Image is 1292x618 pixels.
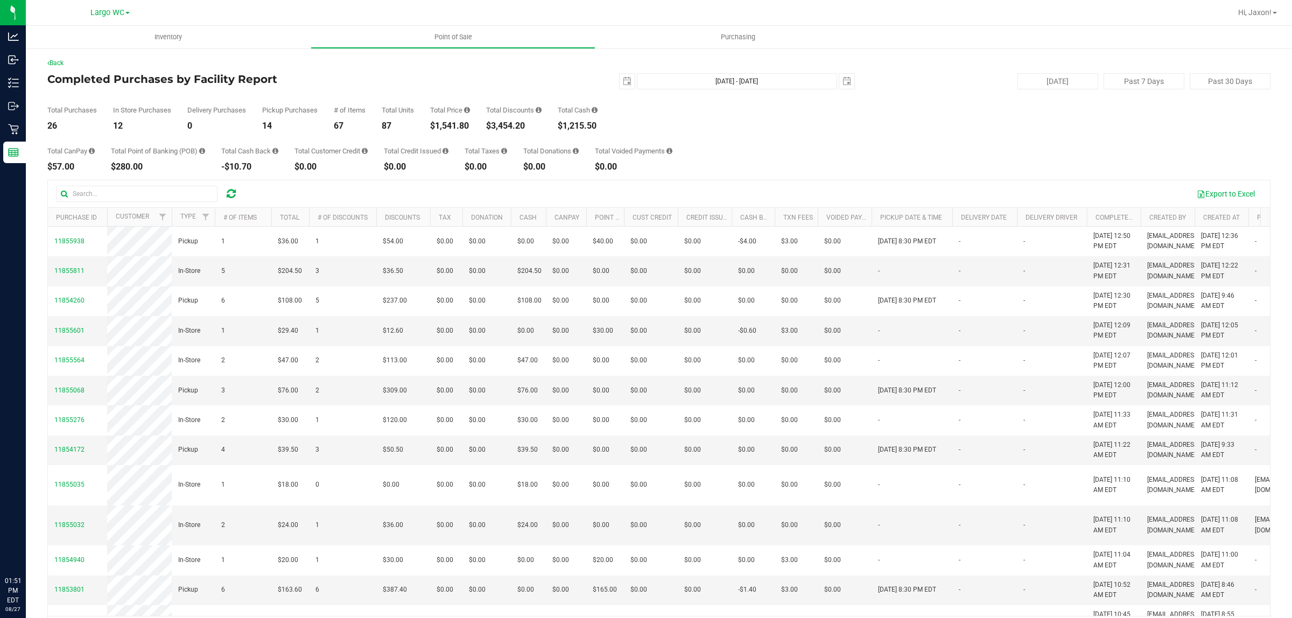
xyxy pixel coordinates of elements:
span: $39.50 [278,445,298,455]
span: 4 [221,445,225,455]
span: $0.00 [437,326,453,336]
span: $0.00 [684,266,701,276]
span: [DATE] 8:30 PM EDT [878,385,936,396]
span: Hi, Jaxon! [1238,8,1272,17]
span: $108.00 [517,296,542,306]
div: 87 [382,122,414,130]
span: $0.00 [469,415,486,425]
a: Filter [197,208,215,226]
inline-svg: Retail [8,124,19,135]
span: - [959,385,960,396]
span: $0.00 [469,296,486,306]
span: $30.00 [593,326,613,336]
i: Sum of the successful, non-voided payments using account credit for all purchases in the date range. [362,148,368,154]
span: 1 [315,415,319,425]
div: $0.00 [595,163,672,171]
span: $0.00 [630,480,647,490]
span: [DATE] 11:10 AM EDT [1093,475,1134,495]
span: $54.00 [383,236,403,247]
span: $3.00 [781,236,798,247]
span: - [959,326,960,336]
span: $3.00 [781,326,798,336]
span: [DATE] 9:46 AM EDT [1201,291,1242,311]
span: - [878,266,880,276]
span: [DATE] 12:05 PM EDT [1201,320,1242,341]
span: - [959,415,960,425]
i: Sum of all account credit issued for all refunds from returned purchases in the date range. [443,148,448,154]
button: [DATE] [1017,73,1098,89]
span: $0.00 [738,296,755,306]
span: $0.00 [824,385,841,396]
div: Total Discounts [486,107,542,114]
a: Cash [519,214,537,221]
span: 11855601 [54,327,85,334]
span: Pickup [178,445,198,455]
span: -$0.60 [738,326,756,336]
span: [DATE] 12:36 PM EDT [1201,231,1242,251]
span: $36.50 [383,266,403,276]
span: $0.00 [738,415,755,425]
div: Total CanPay [47,148,95,154]
i: Sum of the cash-back amounts from rounded-up electronic payments for all purchases in the date ra... [272,148,278,154]
span: $0.00 [593,415,609,425]
span: $0.00 [781,445,798,455]
span: $0.00 [469,385,486,396]
i: Sum of the total prices of all purchases in the date range. [464,107,470,114]
a: Customer [116,213,149,220]
span: - [878,326,880,336]
a: Discounts [385,214,420,221]
span: $0.00 [552,355,569,366]
span: 11855068 [54,387,85,394]
span: $0.00 [738,355,755,366]
span: 1 [221,480,225,490]
span: In-Store [178,480,200,490]
div: Pickup Purchases [262,107,318,114]
span: - [959,445,960,455]
div: $0.00 [384,163,448,171]
span: [DATE] 8:30 PM EDT [878,445,936,455]
span: $0.00 [469,445,486,455]
span: $0.00 [781,355,798,366]
span: $0.00 [437,236,453,247]
a: Created At [1203,214,1240,221]
span: 11853801 [54,586,85,593]
div: $280.00 [111,163,205,171]
span: $0.00 [738,480,755,490]
span: $0.00 [824,326,841,336]
span: 1 [221,236,225,247]
span: $0.00 [437,480,453,490]
span: $0.00 [552,415,569,425]
span: - [1023,445,1025,455]
span: $0.00 [738,445,755,455]
span: [DATE] 9:33 AM EDT [1201,440,1242,460]
span: $0.00 [684,236,701,247]
span: - [878,355,880,366]
span: - [1023,355,1025,366]
span: $0.00 [469,480,486,490]
span: $0.00 [630,296,647,306]
span: $0.00 [469,326,486,336]
div: # of Items [334,107,366,114]
span: -$4.00 [738,236,756,247]
span: $0.00 [824,236,841,247]
span: 6 [221,296,225,306]
a: CanPay [554,214,579,221]
inline-svg: Inventory [8,78,19,88]
span: 5 [315,296,319,306]
span: - [1023,415,1025,425]
span: $237.00 [383,296,407,306]
a: Credit Issued [686,214,731,221]
span: [EMAIL_ADDRESS][DOMAIN_NAME] [1147,440,1199,460]
i: Sum of all voided payment transaction amounts, excluding tips and transaction fees, for all purch... [666,148,672,154]
span: - [1023,236,1025,247]
span: $0.00 [552,236,569,247]
div: $0.00 [523,163,579,171]
span: $76.00 [517,385,538,396]
div: -$10.70 [221,163,278,171]
span: 2 [315,385,319,396]
span: $0.00 [517,326,534,336]
span: $0.00 [383,480,399,490]
a: # of Discounts [318,214,368,221]
span: Inventory [140,32,196,42]
span: $0.00 [824,266,841,276]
